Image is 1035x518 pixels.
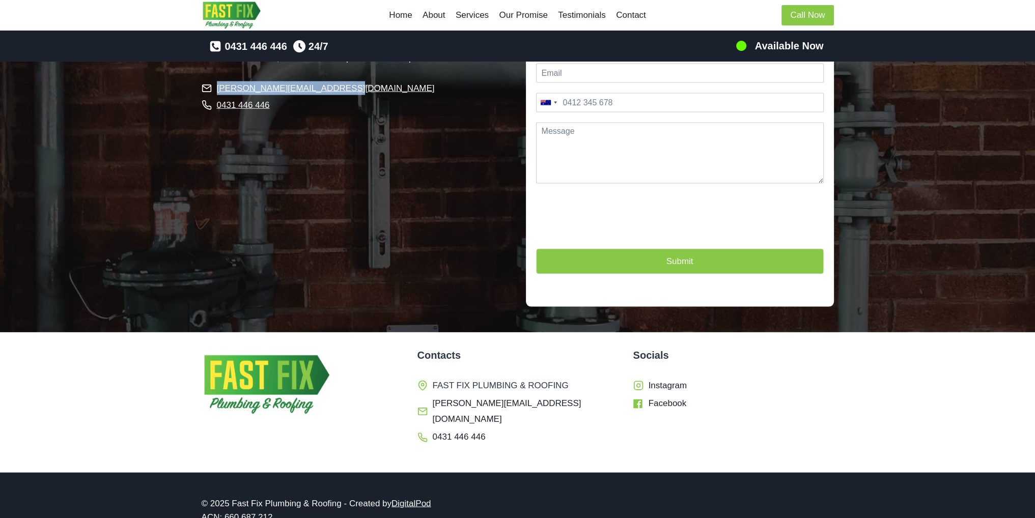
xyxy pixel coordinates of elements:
input: Email [536,64,824,83]
a: Services [451,3,494,27]
a: Home [384,3,417,27]
span: 0431 446 446 [433,429,486,445]
a: Testimonials [553,3,611,27]
span: Facebook [649,396,687,412]
a: Facebook [633,396,687,412]
span: Instagram [649,378,687,394]
button: Selected country [537,94,560,112]
iframe: reCAPTCHA [536,194,691,270]
a: 0431 446 446 [209,38,287,54]
nav: Primary Navigation [384,3,651,27]
h5: Available Now [755,38,824,53]
a: Our Promise [494,3,553,27]
a: 0431 446 446 [217,98,270,112]
a: Call Now [781,5,833,26]
input: Phone [536,93,824,112]
span: FAST FIX PLUMBING & ROOFING [433,378,569,394]
a: 0431 446 446 [417,429,486,445]
a: Instagram [633,378,687,394]
a: DigitalPod [391,499,431,508]
span: 24/7 [309,38,328,54]
span: [PERSON_NAME][EMAIL_ADDRESS][DOMAIN_NAME] [217,81,435,95]
a: About [417,3,451,27]
span: [PERSON_NAME][EMAIL_ADDRESS][DOMAIN_NAME] [433,396,618,427]
span: 0431 446 446 [225,38,287,54]
h5: Socials [633,348,834,363]
img: 100-percents.png [735,40,747,52]
a: [PERSON_NAME][EMAIL_ADDRESS][DOMAIN_NAME] [417,396,618,427]
a: [PERSON_NAME][EMAIL_ADDRESS][DOMAIN_NAME] [202,81,435,96]
button: Submit [536,249,824,274]
a: Contact [611,3,651,27]
h5: Contacts [417,348,618,363]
